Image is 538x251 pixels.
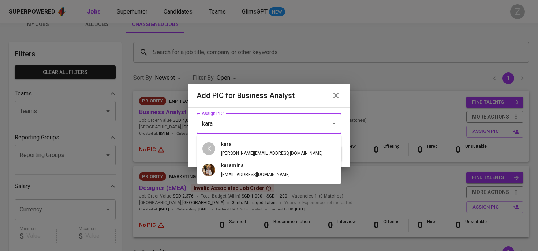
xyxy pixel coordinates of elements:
button: Close [329,119,339,129]
h6: kara [221,141,323,149]
h6: karamina [221,162,290,170]
span: [PERSON_NAME][EMAIL_ADDRESS][DOMAIN_NAME] [221,151,323,156]
div: K [202,142,215,155]
img: karamina@glints.com [202,164,215,176]
h6: Add PIC for Business Analyst [197,90,295,101]
span: [EMAIL_ADDRESS][DOMAIN_NAME] [221,172,290,177]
